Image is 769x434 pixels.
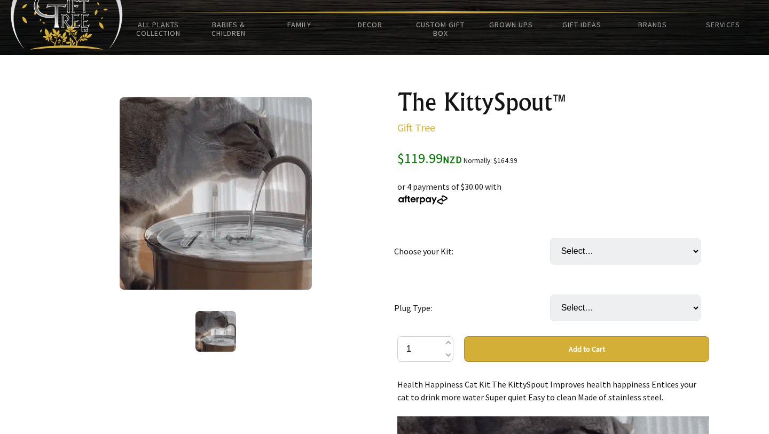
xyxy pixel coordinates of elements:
a: Brands [617,13,688,36]
td: Plug Type: [394,280,550,336]
a: Gift Ideas [546,13,617,36]
div: or 4 payments of $30.00 with [397,167,709,206]
span: NZD [443,153,462,166]
a: All Plants Collection [123,13,193,44]
a: Family [264,13,334,36]
a: Gift Tree [397,121,435,134]
a: Decor [335,13,405,36]
a: Grown Ups [476,13,546,36]
img: The KittySpout™ [120,97,312,290]
img: Afterpay [397,195,449,205]
h1: The KittySpout™ [397,89,709,115]
small: Normally: $164.99 [464,156,517,165]
button: Add to Cart [464,336,709,362]
span: $119.99 [397,149,462,167]
a: Custom Gift Box [405,13,476,44]
td: Choose your Kit: [394,223,550,280]
img: The KittySpout™ [195,311,236,352]
a: Babies & Children [193,13,264,44]
a: Services [688,13,758,36]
